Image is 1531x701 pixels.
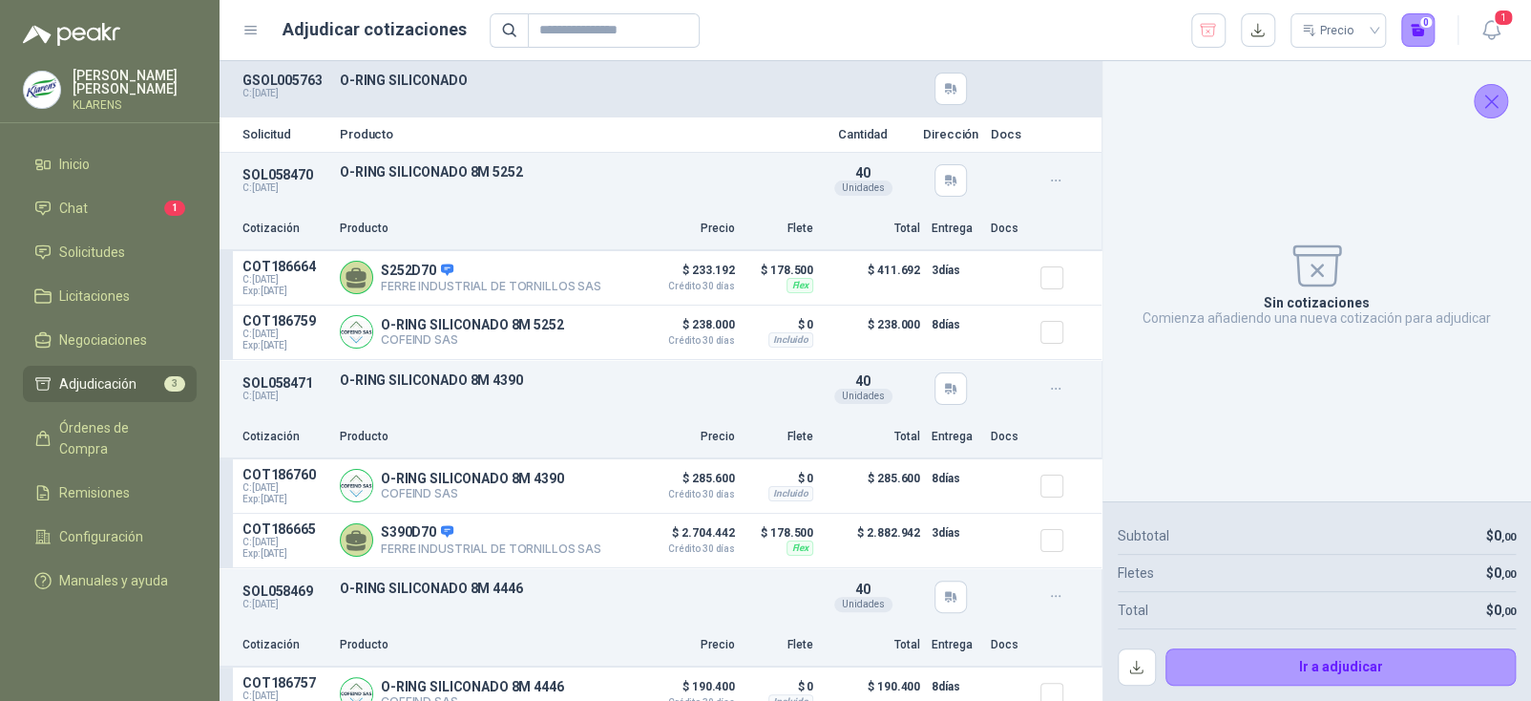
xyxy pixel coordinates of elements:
[640,544,735,554] span: Crédito 30 días
[59,417,178,459] span: Órdenes de Compra
[815,128,911,140] p: Cantidad
[640,336,735,346] span: Crédito 30 días
[23,146,197,182] a: Inicio
[1493,9,1514,27] span: 1
[991,220,1029,238] p: Docs
[242,128,328,140] p: Solicitud
[23,234,197,270] a: Solicitudes
[825,521,920,560] p: $ 2.882.942
[381,524,601,542] p: S390D70
[1501,531,1516,543] span: ,00
[932,220,979,238] p: Entrega
[340,73,804,88] p: O-RING SILICONADO
[381,486,564,500] p: COFEIND SAS
[855,373,870,389] span: 40
[23,519,197,555] a: Configuración
[825,636,920,654] p: Total
[991,128,1029,140] p: Docs
[991,636,1029,654] p: Docs
[381,679,564,694] p: O-RING SILICONADO 8M 4446
[825,259,920,297] p: $ 411.692
[242,167,328,182] p: SOL058470
[768,332,813,348] div: Incluido
[640,521,735,554] p: $ 2.704.442
[932,675,979,698] p: 8 días
[381,317,564,332] p: O-RING SILICONADO 8M 5252
[746,467,813,490] p: $ 0
[746,259,813,282] p: $ 178.500
[640,490,735,499] span: Crédito 30 días
[834,597,892,612] div: Unidades
[640,636,735,654] p: Precio
[1118,525,1169,546] p: Subtotal
[164,201,185,216] span: 1
[59,526,143,547] span: Configuración
[242,494,328,505] span: Exp: [DATE]
[640,467,735,499] p: $ 285.600
[1118,563,1154,584] p: Fletes
[340,128,804,140] p: Producto
[283,16,467,43] h1: Adjudicar cotizaciones
[242,428,328,446] p: Cotización
[640,220,735,238] p: Precio
[242,675,328,690] p: COT186757
[59,482,130,503] span: Remisiones
[1486,563,1516,584] p: $
[834,389,892,404] div: Unidades
[24,72,60,108] img: Company Logo
[59,198,88,219] span: Chat
[922,128,979,140] p: Dirección
[1474,84,1508,118] button: Cerrar
[640,259,735,291] p: $ 233.192
[23,563,197,599] a: Manuales y ayuda
[381,471,564,486] p: O-RING SILICONADO 8M 4390
[340,164,804,180] p: O-RING SILICONADO 8M 5252
[932,636,979,654] p: Entrega
[746,521,813,544] p: $ 178.500
[1401,13,1436,48] button: 0
[340,636,628,654] p: Producto
[242,599,328,610] p: C: [DATE]
[1302,16,1357,45] div: Precio
[59,286,130,307] span: Licitaciones
[23,23,120,46] img: Logo peakr
[23,190,197,226] a: Chat1
[242,286,328,297] span: Exp: [DATE]
[59,242,125,263] span: Solicitudes
[242,521,328,537] p: COT186665
[340,581,804,596] p: O-RING SILICONADO 8M 4446
[991,428,1029,446] p: Docs
[23,322,197,358] a: Negociaciones
[825,428,920,446] p: Total
[73,69,197,96] p: [PERSON_NAME] [PERSON_NAME]
[381,279,601,293] p: FERRE INDUSTRIAL DE TORNILLOS SAS
[242,537,328,548] span: C: [DATE]
[855,582,870,597] span: 40
[23,475,197,511] a: Remisiones
[825,467,920,505] p: $ 285.600
[242,329,328,340] span: C: [DATE]
[1165,648,1517,687] button: Ir a adjudicar
[834,181,892,196] div: Unidades
[768,486,813,501] div: Incluido
[855,165,870,181] span: 40
[242,313,328,329] p: COT186759
[746,636,813,654] p: Flete
[932,259,979,282] p: 3 días
[381,332,564,347] p: COFEIND SAS
[59,373,136,394] span: Adjudicación
[746,220,813,238] p: Flete
[825,220,920,238] p: Total
[242,467,328,482] p: COT186760
[932,428,979,446] p: Entrega
[59,154,90,175] span: Inicio
[640,282,735,291] span: Crédito 30 días
[640,428,735,446] p: Precio
[1494,528,1516,543] span: 0
[340,372,804,388] p: O-RING SILICONADO 8M 4390
[242,482,328,494] span: C: [DATE]
[786,541,813,556] div: Flex
[242,584,328,599] p: SOL058469
[932,467,979,490] p: 8 días
[242,274,328,286] span: C: [DATE]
